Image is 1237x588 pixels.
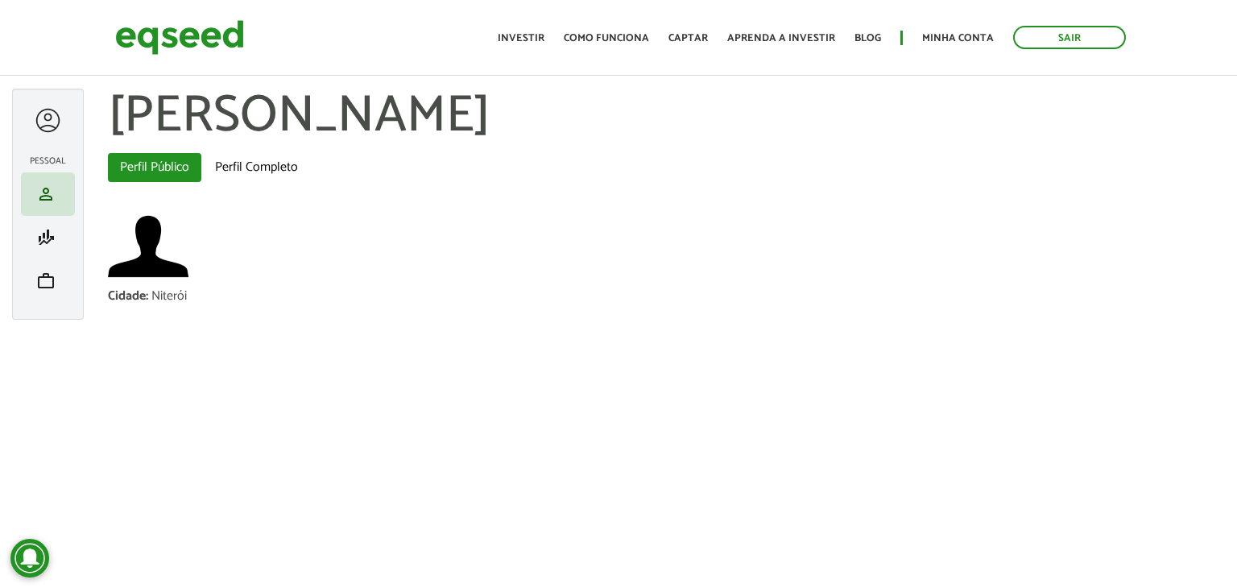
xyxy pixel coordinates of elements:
img: Foto de Eli Barcelos [108,206,188,287]
a: work [25,271,71,291]
div: Niterói [151,290,187,303]
a: finance_mode [25,228,71,247]
h1: [PERSON_NAME] [108,89,1225,145]
a: Como funciona [564,33,649,43]
span: person [36,184,56,204]
span: finance_mode [36,228,56,247]
h2: Pessoal [21,156,75,166]
a: Perfil Público [108,153,201,182]
li: Meu portfólio [21,259,75,303]
span: : [146,285,148,307]
a: Investir [498,33,544,43]
a: Blog [854,33,881,43]
a: Captar [668,33,708,43]
li: Minha simulação [21,216,75,259]
a: Perfil Completo [203,153,310,182]
span: work [36,271,56,291]
div: Cidade [108,290,151,303]
li: Meu perfil [21,172,75,216]
a: Minha conta [922,33,994,43]
a: Expandir menu [33,106,63,135]
a: Aprenda a investir [727,33,835,43]
img: EqSeed [115,16,244,59]
a: Sair [1013,26,1126,49]
a: person [25,184,71,204]
a: Ver perfil do usuário. [108,206,188,287]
